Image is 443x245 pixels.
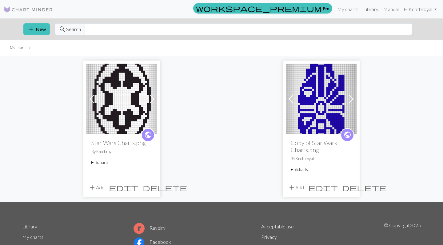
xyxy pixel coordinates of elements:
[335,3,361,15] a: My charts
[109,183,138,192] span: edit
[401,3,439,15] a: HiKnotbroyal
[286,182,306,193] button: Add
[308,184,338,191] i: Edit
[86,182,107,193] button: Add
[27,25,35,34] span: add
[288,183,295,192] span: add
[361,3,381,15] a: Library
[10,45,26,51] li: My charts
[308,183,338,192] span: edit
[286,64,357,134] img: Star Wars Charts.png
[196,4,321,13] span: workspace_premium
[141,128,155,142] a: public
[91,149,152,155] p: By Knotbroyal
[66,26,81,33] span: Search
[134,239,171,245] a: Facebook
[340,182,389,193] button: Delete
[141,182,189,193] button: Delete
[144,129,152,141] i: public
[91,160,152,165] summary: 6charts
[143,183,187,192] span: delete
[291,156,352,162] p: By Knotbroyal
[342,183,386,192] span: delete
[344,129,351,141] i: public
[341,128,354,142] a: public
[91,139,152,146] h2: Star Wars Charts.png
[86,64,157,134] img: StarWarsGalacticEmpireSymbolLogoBlack.png.webp
[144,130,152,140] span: public
[134,225,166,231] a: Ravelry
[261,234,277,240] a: Privacy
[4,6,53,13] img: Logo
[109,184,138,191] i: Edit
[193,3,332,14] a: Pro
[134,223,145,234] img: Ravelry logo
[291,139,352,153] h2: Copy of Star Wars Charts.png
[22,223,37,229] a: Library
[107,182,141,193] button: Edit
[59,25,66,34] span: search
[89,183,96,192] span: add
[381,3,401,15] a: Manual
[286,95,357,101] a: Star Wars Charts.png
[344,130,351,140] span: public
[261,223,294,229] a: Acceptable use
[86,95,157,101] a: StarWarsGalacticEmpireSymbolLogoBlack.png.webp
[291,167,352,172] summary: 6charts
[23,23,50,35] button: New
[22,234,43,240] a: My charts
[306,182,340,193] button: Edit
